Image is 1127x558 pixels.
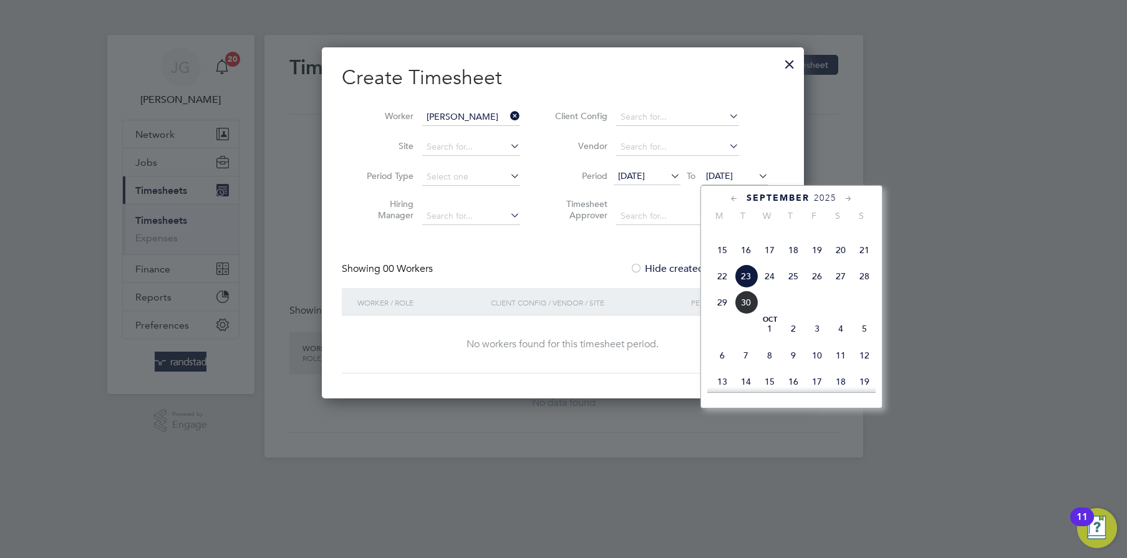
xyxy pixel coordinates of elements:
span: 20 [829,238,853,262]
span: 8 [758,344,781,367]
span: 30 [734,291,758,314]
span: [DATE] [618,170,645,181]
label: Timesheet Approver [551,198,607,221]
span: 19 [805,238,829,262]
span: T [778,210,802,221]
span: 9 [781,344,805,367]
input: Search for... [616,208,739,225]
span: 1 [758,317,781,340]
label: Hide created timesheets [630,262,757,275]
input: Search for... [616,108,739,126]
div: 11 [1076,517,1088,533]
span: 00 Workers [383,262,433,275]
span: 28 [853,264,876,288]
span: 13 [710,370,734,393]
span: 17 [758,238,781,262]
span: 15 [710,238,734,262]
span: 7 [734,344,758,367]
input: Select one [422,168,520,186]
span: September [747,193,810,203]
span: 18 [781,238,805,262]
label: Vendor [551,140,607,152]
div: Period [688,288,771,317]
span: 18 [829,370,853,393]
span: 25 [781,264,805,288]
input: Search for... [616,138,739,156]
span: 5 [853,317,876,340]
span: 29 [710,291,734,314]
span: S [826,210,849,221]
div: Showing [342,262,435,276]
span: F [802,210,826,221]
input: Search for... [422,138,520,156]
span: 22 [710,264,734,288]
span: To [683,168,699,184]
label: Period [551,170,607,181]
span: 26 [805,264,829,288]
span: 2025 [814,193,836,203]
label: Site [357,140,414,152]
span: 14 [734,370,758,393]
input: Search for... [422,208,520,225]
label: Hiring Manager [357,198,414,221]
label: Worker [357,110,414,122]
div: Worker / Role [354,288,488,317]
span: 3 [805,317,829,340]
span: [DATE] [706,170,733,181]
span: M [707,210,731,221]
label: Client Config [551,110,607,122]
span: 27 [829,264,853,288]
h2: Create Timesheet [342,65,784,91]
input: Search for... [422,108,520,126]
span: 24 [758,264,781,288]
span: 2 [781,317,805,340]
span: 17 [805,370,829,393]
span: S [849,210,873,221]
div: Client Config / Vendor / Site [488,288,688,317]
button: Open Resource Center, 11 new notifications [1077,508,1117,548]
span: T [731,210,755,221]
span: 4 [829,317,853,340]
span: 12 [853,344,876,367]
label: Period Type [357,170,414,181]
span: 23 [734,264,758,288]
span: 19 [853,370,876,393]
span: Oct [758,317,781,323]
span: 16 [734,238,758,262]
span: 10 [805,344,829,367]
span: W [755,210,778,221]
span: 15 [758,370,781,393]
span: 16 [781,370,805,393]
div: No workers found for this timesheet period. [354,338,771,351]
span: 6 [710,344,734,367]
span: 21 [853,238,876,262]
span: 11 [829,344,853,367]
